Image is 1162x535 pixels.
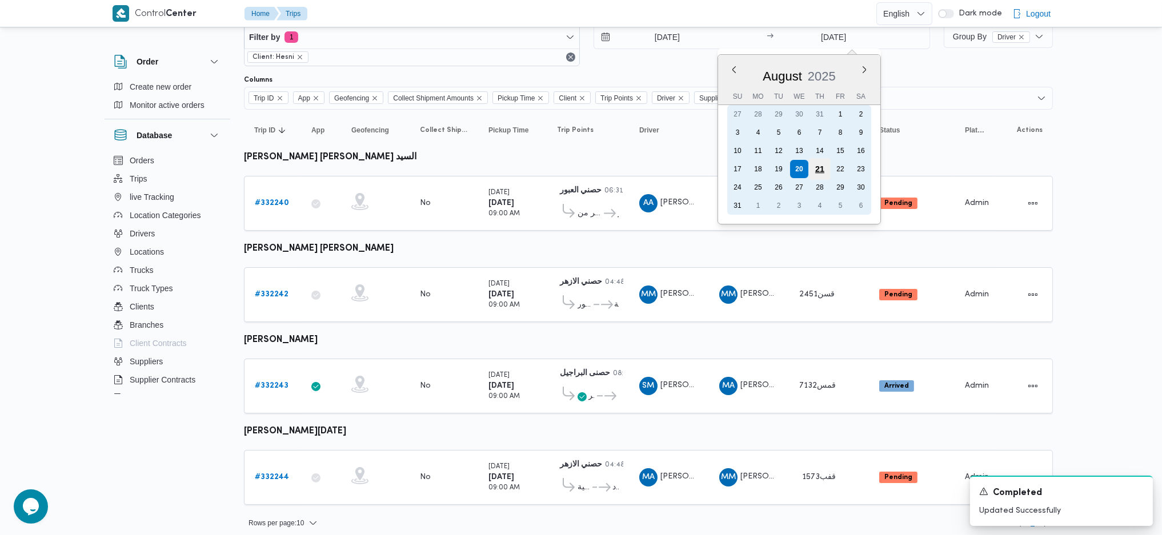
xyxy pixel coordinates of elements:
[255,196,289,210] a: #332240
[488,485,520,491] small: 09:00 AM
[944,25,1053,48] button: Group ByDriverremove selected entity
[884,291,912,298] b: Pending
[109,261,226,279] button: Trucks
[492,91,549,104] span: Pickup Time
[488,393,520,400] small: 09:00 AM
[278,126,287,135] svg: Sorted in descending order
[351,126,389,135] span: Geofencing
[600,92,633,104] span: Trip Points
[114,128,221,142] button: Database
[130,263,153,277] span: Trucks
[277,7,307,21] button: Trips
[254,92,274,104] span: Trip ID
[109,78,226,96] button: Create new order
[560,461,602,468] b: حصني الازهر
[488,281,510,287] small: [DATE]
[770,160,788,178] div: day-19
[105,78,230,119] div: Order
[652,91,690,104] span: Driver
[728,142,747,160] div: day-10
[488,126,528,135] span: Pickup Time
[249,30,280,44] span: Filter by
[749,196,767,215] div: day-1
[811,123,829,142] div: day-7
[763,69,802,83] span: August
[109,352,226,371] button: Suppliers
[811,178,829,196] div: day-28
[790,105,808,123] div: day-30
[578,207,602,220] span: حصنى العاشر من [DATE]
[488,464,510,470] small: [DATE]
[488,211,520,217] small: 09:00 AM
[255,473,289,481] b: # 332244
[1017,126,1043,135] span: Actions
[643,194,654,212] span: AA
[130,172,147,186] span: Trips
[1024,285,1042,304] button: Actions
[244,153,416,162] b: [PERSON_NAME] [PERSON_NAME] السيد
[807,69,835,83] span: 2025
[807,69,836,84] div: Button. Open the year selector. 2025 is currently selected.
[953,32,1030,41] span: Group By Driver
[113,5,129,22] img: X8yXhbKr1z7QwAAAABJRU5ErkJggg==
[749,123,767,142] div: day-4
[560,369,610,377] b: حصنى البراجيل
[721,285,736,304] span: MM
[130,208,201,222] span: Location Categories
[137,128,172,142] h3: Database
[884,474,912,481] b: Pending
[420,472,431,482] div: No
[605,462,636,468] small: 04:48 PM
[578,481,591,494] span: قسم الأزبكية
[130,227,155,240] span: Drivers
[557,126,594,135] span: Trip Points
[790,89,808,104] div: We
[250,121,295,139] button: Trip IDSorted in descending order
[808,158,830,180] div: day-21
[730,65,739,74] button: Previous Month
[802,473,836,481] span: 1573قفب
[749,105,767,123] div: day-28
[639,285,658,304] div: Muhammad Manib Muhammad Abadalamuqusod
[488,291,514,298] b: [DATE]
[420,381,431,391] div: No
[799,382,836,389] span: قمس7132
[307,121,335,139] button: App
[613,371,644,377] small: 08:09 PM
[777,26,891,49] input: Press the down key to enter a popover containing a calendar. Press the escape key to close the po...
[715,121,783,139] button: Supplier
[790,196,808,215] div: day-3
[643,377,655,395] span: SM
[740,473,873,480] span: [PERSON_NAME] [PERSON_NAME]
[579,95,586,102] button: Remove Client from selection in this group
[245,7,279,21] button: Home
[879,126,900,135] span: Status
[488,302,520,308] small: 09:00 AM
[488,473,514,481] b: [DATE]
[767,33,774,41] div: →
[109,371,226,389] button: Supplier Contracts
[244,75,273,85] label: Columns
[564,50,578,64] button: Remove
[604,188,635,194] small: 06:31 PM
[678,95,684,102] button: Remove Driver from selection in this group
[641,285,656,304] span: MM
[130,281,173,295] span: Truck Types
[831,196,850,215] div: day-5
[852,105,870,123] div: day-2
[852,160,870,178] div: day-23
[244,244,394,253] b: [PERSON_NAME] [PERSON_NAME]
[749,89,767,104] div: Mo
[831,105,850,123] div: day-1
[130,80,191,94] span: Create new order
[960,121,990,139] button: Platform
[719,468,738,486] div: Mahmood Muhammad Ahmad Mahmood Khshan
[588,389,595,403] span: نيبو _ النيل للزراير
[879,472,917,483] span: Pending
[594,26,724,49] input: Press the down key to open a popover containing a calendar.
[879,380,914,392] span: Arrived
[109,151,226,170] button: Orders
[1008,2,1055,25] button: Logout
[334,92,369,104] span: Geofencing
[727,105,871,215] div: month-2025-08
